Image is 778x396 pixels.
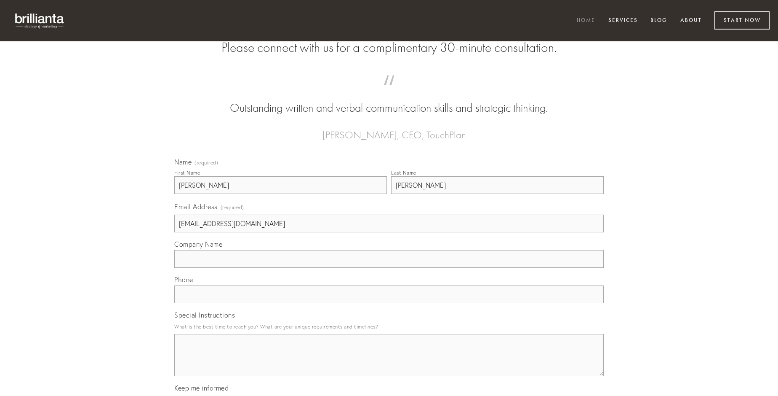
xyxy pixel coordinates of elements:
[188,116,590,143] figcaption: — [PERSON_NAME], CEO, TouchPlan
[571,14,601,28] a: Home
[188,84,590,100] span: “
[603,14,643,28] a: Services
[714,11,770,30] a: Start Now
[221,202,244,213] span: (required)
[174,170,200,176] div: First Name
[174,311,235,319] span: Special Instructions
[174,384,229,392] span: Keep me informed
[174,40,604,56] h2: Please connect with us for a complimentary 30-minute consultation.
[391,170,416,176] div: Last Name
[174,240,222,248] span: Company Name
[174,202,218,211] span: Email Address
[8,8,72,33] img: brillianta - research, strategy, marketing
[174,158,192,166] span: Name
[188,84,590,116] blockquote: Outstanding written and verbal communication skills and strategic thinking.
[174,321,604,332] p: What is the best time to reach you? What are your unique requirements and timelines?
[174,275,193,284] span: Phone
[645,14,673,28] a: Blog
[675,14,707,28] a: About
[194,160,218,165] span: (required)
